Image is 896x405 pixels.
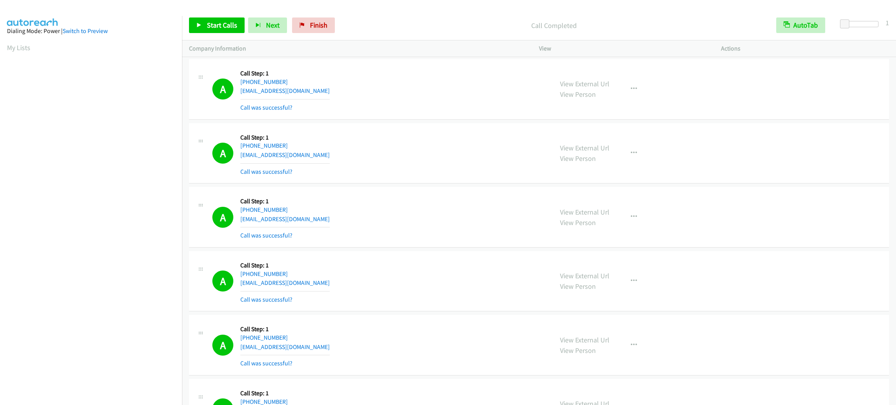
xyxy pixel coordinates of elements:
div: 1 [885,17,889,28]
p: View [539,44,707,53]
a: [EMAIL_ADDRESS][DOMAIN_NAME] [240,151,330,159]
span: Finish [310,21,327,30]
div: Dialing Mode: Power | [7,26,175,36]
h5: Call Step: 1 [240,134,330,141]
a: [PHONE_NUMBER] [240,78,288,86]
h1: A [212,79,233,100]
button: Next [248,17,287,33]
h1: A [212,335,233,356]
h1: A [212,271,233,292]
h5: Call Step: 1 [240,262,330,269]
a: Switch to Preview [63,27,108,35]
h5: Call Step: 1 [240,70,330,77]
a: [PHONE_NUMBER] [240,206,288,213]
a: View External Url [560,143,609,152]
a: View Person [560,154,596,163]
a: [EMAIL_ADDRESS][DOMAIN_NAME] [240,279,330,286]
a: View Person [560,282,596,291]
a: Call was successful? [240,360,292,367]
a: My Lists [7,43,30,52]
a: Call was successful? [240,232,292,239]
a: View External Url [560,79,609,88]
h1: A [212,207,233,228]
h5: Call Step: 1 [240,325,330,333]
h5: Call Step: 1 [240,197,330,205]
p: Actions [721,44,889,53]
a: Finish [292,17,335,33]
a: [EMAIL_ADDRESS][DOMAIN_NAME] [240,343,330,351]
a: [PHONE_NUMBER] [240,270,288,278]
a: Call was successful? [240,104,292,111]
p: Company Information [189,44,525,53]
a: [PHONE_NUMBER] [240,334,288,341]
span: Next [266,21,280,30]
a: [EMAIL_ADDRESS][DOMAIN_NAME] [240,87,330,94]
p: Call Completed [345,20,762,31]
a: View Person [560,90,596,99]
a: View Person [560,218,596,227]
a: View External Url [560,208,609,216]
a: Call was successful? [240,168,292,175]
a: View External Url [560,335,609,344]
span: Start Calls [207,21,237,30]
button: AutoTab [776,17,825,33]
a: [PHONE_NUMBER] [240,142,288,149]
h5: Call Step: 1 [240,389,330,397]
a: View Person [560,346,596,355]
a: Start Calls [189,17,245,33]
a: View External Url [560,271,609,280]
iframe: Resource Center [873,171,896,233]
h1: A [212,143,233,164]
a: Call was successful? [240,296,292,303]
a: [EMAIL_ADDRESS][DOMAIN_NAME] [240,215,330,223]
